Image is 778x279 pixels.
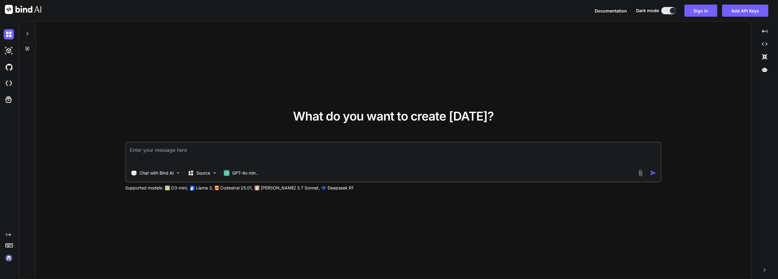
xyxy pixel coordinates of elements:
span: Dark mode [636,8,659,14]
p: Codestral 25.01, [220,185,253,191]
img: Pick Models [212,170,217,175]
p: Llama 3, [196,185,213,191]
button: Sign in [684,5,717,17]
img: darkAi-studio [4,46,14,56]
img: Bind AI [5,5,41,14]
img: Mistral-AI [215,186,219,190]
img: signin [4,253,14,263]
img: GPT-4o mini [224,170,230,176]
p: O3-mini, [171,185,188,191]
img: claude [255,185,260,190]
p: GPT-4o min.. [232,170,258,176]
img: GPT-4 [165,185,170,190]
img: githubDark [4,62,14,72]
p: Deepseek R1 [328,185,353,191]
button: Add API Keys [722,5,768,17]
img: Llama2 [190,185,195,190]
img: claude [322,185,326,190]
span: Documentation [595,8,627,13]
img: darkChat [4,29,14,39]
p: Source [196,170,210,176]
button: Documentation [595,8,627,14]
img: cloudideIcon [4,78,14,89]
p: [PERSON_NAME] 3.7 Sonnet, [261,185,320,191]
p: Supported models: [125,185,163,191]
img: Pick Tools [176,170,181,175]
img: icon [650,170,656,176]
img: attachment [637,169,644,176]
p: Chat with Bind AI [139,170,174,176]
span: What do you want to create [DATE]? [293,109,494,124]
